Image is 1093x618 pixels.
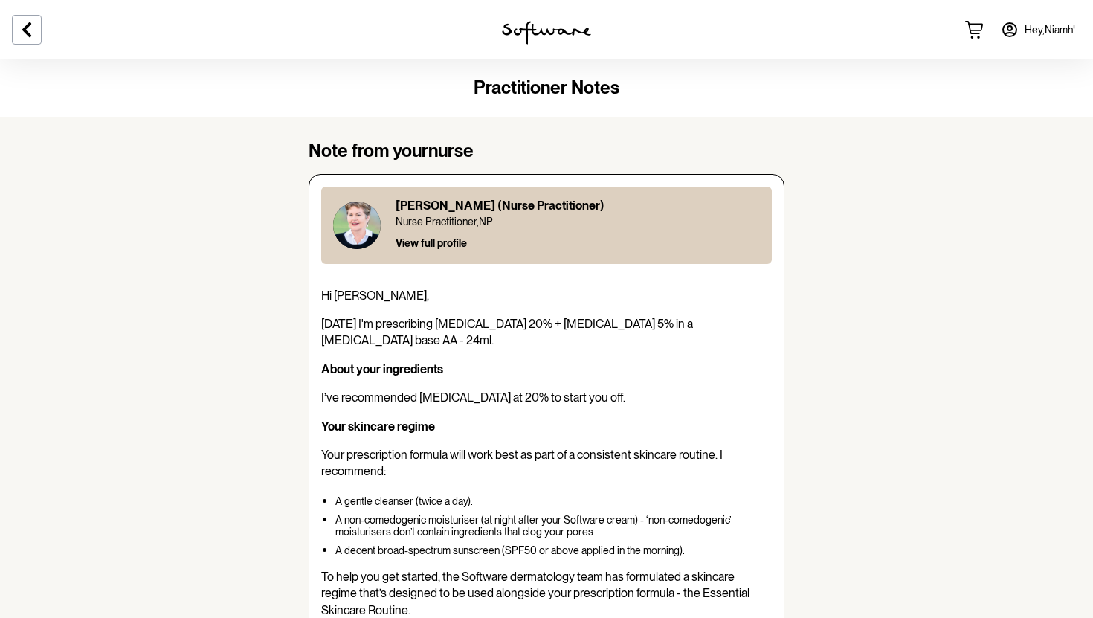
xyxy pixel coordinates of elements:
strong: About your ingredients [321,362,443,376]
span: [DATE] I'm prescribing [MEDICAL_DATA] 20% + [MEDICAL_DATA] 5% in a [MEDICAL_DATA] base AA - 24ml. [321,317,693,347]
span: Practitioner Notes [474,77,619,98]
h4: Note from your nurse [309,141,784,162]
span: Your prescription formula will work best as part of a consistent skincare routine. I recommend: [321,448,723,478]
p: Nurse Practitioner , NP [396,216,604,228]
img: software logo [502,21,591,45]
p: A gentle cleanser (twice a day). [335,495,772,508]
span: Hey, Niamh ! [1025,24,1075,36]
p: [PERSON_NAME] (Nurse Practitioner) [396,199,604,213]
button: View full profile [396,237,467,249]
img: Ann Louise Butler [333,202,381,249]
strong: Your skincare regime [321,419,435,434]
span: Hi [PERSON_NAME], [321,289,429,303]
p: A decent broad-spectrum sunscreen (SPF50 or above applied in the morning). [335,544,772,557]
a: Hey,Niamh! [992,12,1084,48]
span: To help you get started, the Software dermatology team has formulated a skincare regime that’s de... [321,570,749,617]
span: I’ve recommended [MEDICAL_DATA] at 20% to start you off. [321,390,625,405]
p: A non-comedogenic moisturiser (at night after your Software cream) - ‘non-comedogenic’ moisturise... [335,514,772,539]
